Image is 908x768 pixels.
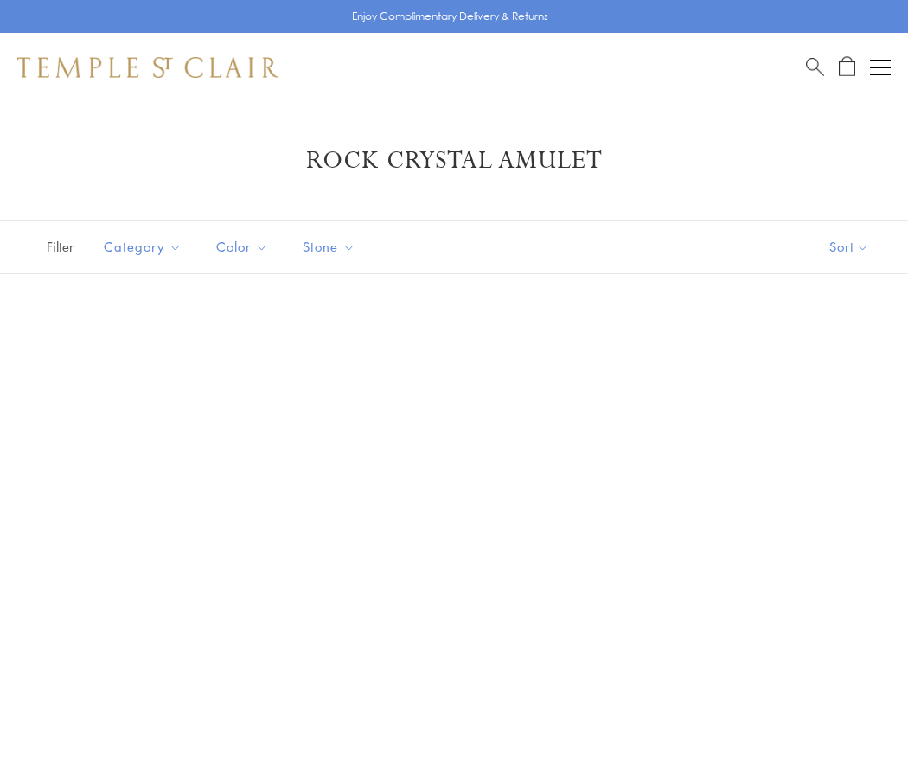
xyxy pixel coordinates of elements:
[203,227,281,266] button: Color
[91,227,195,266] button: Category
[208,236,281,258] span: Color
[17,57,278,78] img: Temple St. Clair
[839,56,855,78] a: Open Shopping Bag
[95,236,195,258] span: Category
[294,236,368,258] span: Stone
[352,8,548,25] p: Enjoy Complimentary Delivery & Returns
[806,56,824,78] a: Search
[290,227,368,266] button: Stone
[790,221,908,273] button: Show sort by
[870,57,891,78] button: Open navigation
[43,145,865,176] h1: Rock Crystal Amulet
